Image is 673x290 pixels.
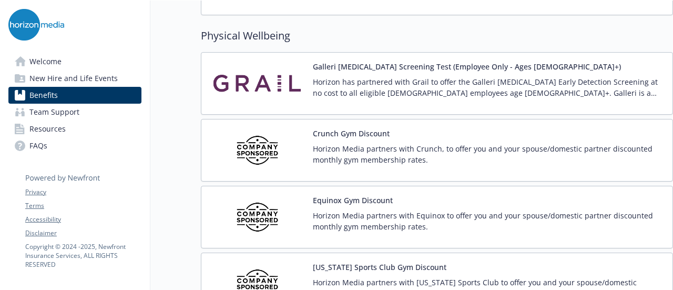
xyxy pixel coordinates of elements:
a: Privacy [25,187,141,197]
a: Benefits [8,87,141,104]
button: Equinox Gym Discount [313,195,393,206]
a: New Hire and Life Events [8,70,141,87]
a: Accessibility [25,215,141,224]
span: Team Support [29,104,79,121]
button: [US_STATE] Sports Club Gym Discount [313,262,446,273]
a: Welcome [8,53,141,70]
p: Horizon has partnered with Grail to offer the Galleri [MEDICAL_DATA] Early Detection Screening at... [313,76,664,98]
span: Resources [29,121,66,137]
button: Galleri [MEDICAL_DATA] Screening Test (Employee Only - Ages [DEMOGRAPHIC_DATA]+) [313,61,621,72]
a: Team Support [8,104,141,121]
img: Grail, LLC carrier logo [210,61,304,106]
span: Benefits [29,87,58,104]
span: New Hire and Life Events [29,70,118,87]
img: Company Sponsored carrier logo [210,195,304,239]
p: Copyright © 2024 - 2025 , Newfront Insurance Services, ALL RIGHTS RESERVED [25,242,141,269]
p: Horizon Media partners with Crunch, to offer you and your spouse/domestic partner discounted mont... [313,143,664,165]
span: Welcome [29,53,62,70]
a: Terms [25,201,141,211]
span: FAQs [29,137,47,154]
button: Crunch Gym Discount [313,128,390,139]
h2: Physical Wellbeing [201,28,673,44]
p: Horizon Media partners with Equinox to offer you and your spouse/domestic partner discounted mont... [313,210,664,232]
a: FAQs [8,137,141,154]
a: Disclaimer [25,228,141,238]
img: Company Sponsored carrier logo [210,128,304,173]
a: Resources [8,121,141,137]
